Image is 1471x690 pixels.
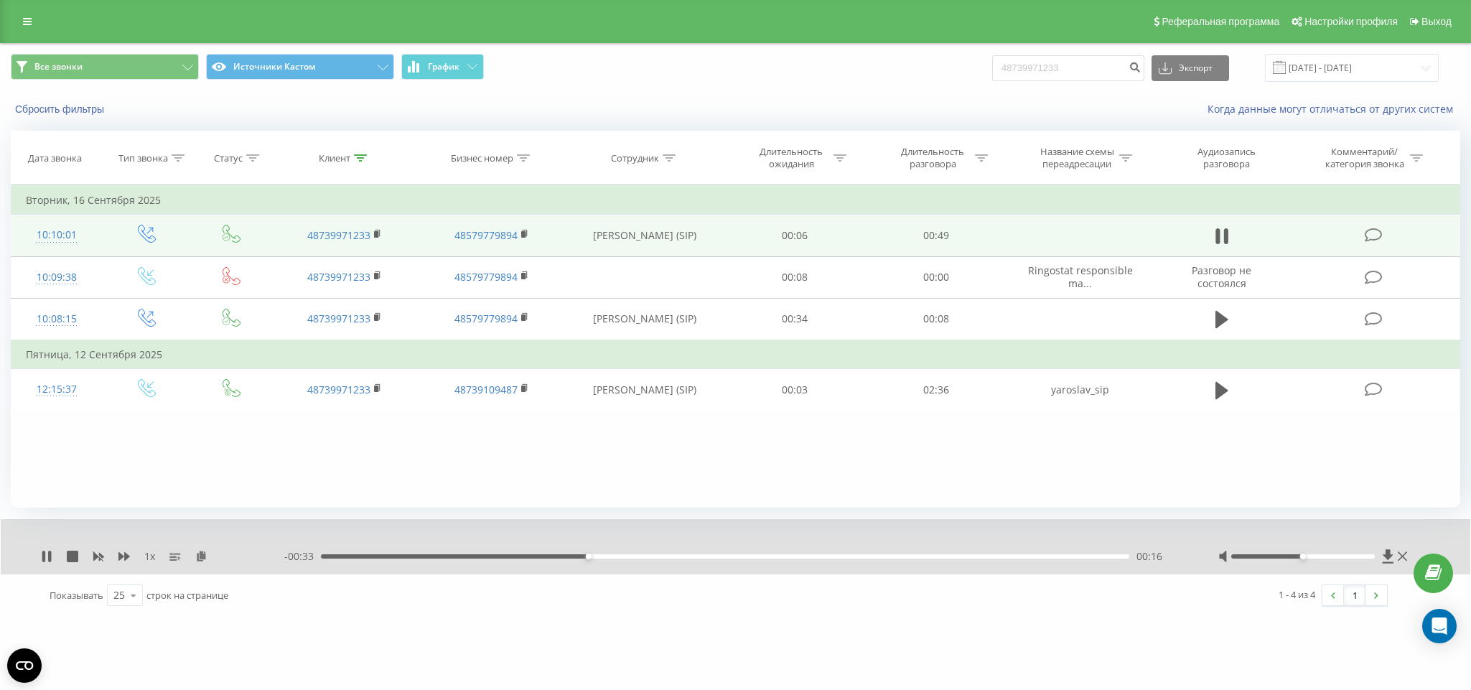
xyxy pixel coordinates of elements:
[7,648,42,683] button: Open CMP widget
[611,152,659,164] div: Сотрудник
[1208,102,1460,116] a: Когда данные могут отличаться от других систем
[144,549,155,564] span: 1 x
[307,312,370,325] a: 48739971233
[454,312,518,325] a: 48579779894
[451,152,513,164] div: Бизнес номер
[307,383,370,396] a: 48739971233
[307,270,370,284] a: 48739971233
[586,554,592,559] div: Accessibility label
[11,340,1460,369] td: Пятница, 12 Сентября 2025
[206,54,394,80] button: Источники Кастом
[1192,264,1251,290] span: Разговор не состоялся
[1421,16,1452,27] span: Выход
[1344,585,1365,605] a: 1
[26,221,88,249] div: 10:10:01
[11,103,111,116] button: Сбросить фильтры
[1322,146,1406,170] div: Комментарий/категория звонка
[1304,16,1398,27] span: Настройки профиля
[724,215,865,256] td: 00:06
[1422,609,1457,643] div: Open Intercom Messenger
[724,256,865,298] td: 00:08
[11,54,199,80] button: Все звонки
[865,215,1007,256] td: 00:49
[992,55,1144,81] input: Поиск по номеру
[865,298,1007,340] td: 00:08
[1039,146,1116,170] div: Название схемы переадресации
[1162,16,1279,27] span: Реферальная программа
[28,152,82,164] div: Дата звонка
[1152,55,1229,81] button: Экспорт
[454,383,518,396] a: 48739109487
[724,369,865,411] td: 00:03
[865,369,1007,411] td: 02:36
[34,61,83,73] span: Все звонки
[1300,554,1306,559] div: Accessibility label
[566,369,724,411] td: [PERSON_NAME] (SIP)
[1279,587,1315,602] div: 1 - 4 из 4
[865,256,1007,298] td: 00:00
[146,589,228,602] span: строк на странице
[566,298,724,340] td: [PERSON_NAME] (SIP)
[214,152,243,164] div: Статус
[11,186,1460,215] td: Вторник, 16 Сентября 2025
[307,228,370,242] a: 48739971233
[454,270,518,284] a: 48579779894
[1136,549,1162,564] span: 00:16
[724,298,865,340] td: 00:34
[319,152,350,164] div: Клиент
[26,376,88,404] div: 12:15:37
[566,215,724,256] td: [PERSON_NAME] (SIP)
[895,146,971,170] div: Длительность разговора
[753,146,830,170] div: Длительность ожидания
[1180,146,1274,170] div: Аудиозапись разговора
[118,152,168,164] div: Тип звонка
[284,549,321,564] span: - 00:33
[1007,369,1154,411] td: yaroslav_sip
[26,305,88,333] div: 10:08:15
[454,228,518,242] a: 48579779894
[401,54,484,80] button: График
[26,264,88,292] div: 10:09:38
[113,588,125,602] div: 25
[1028,264,1133,290] span: Ringostat responsible ma...
[428,62,459,72] span: График
[50,589,103,602] span: Показывать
